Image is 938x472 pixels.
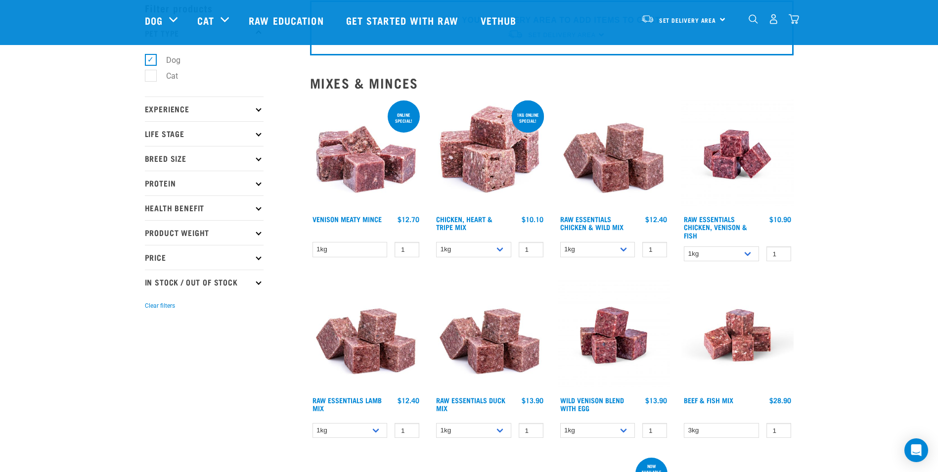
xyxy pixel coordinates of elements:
[769,215,791,223] div: $10.90
[558,98,670,211] img: Pile Of Cubed Chicken Wild Meat Mix
[436,217,492,229] a: Chicken, Heart & Tripe Mix
[434,98,546,211] img: 1062 Chicken Heart Tripe Mix 01
[436,398,505,410] a: Raw Essentials Duck Mix
[239,0,336,40] a: Raw Education
[522,396,543,404] div: $13.90
[310,279,422,391] img: ?1041 RE Lamb Mix 01
[681,98,794,211] img: Chicken Venison mix 1655
[904,438,928,462] div: Open Intercom Messenger
[749,14,758,24] img: home-icon-1@2x.png
[145,121,264,146] p: Life Stage
[145,96,264,121] p: Experience
[642,242,667,257] input: 1
[522,215,543,223] div: $10.10
[145,171,264,195] p: Protein
[471,0,529,40] a: Vethub
[313,217,382,221] a: Venison Meaty Mince
[388,107,420,128] div: ONLINE SPECIAL!
[150,54,184,66] label: Dog
[684,217,747,236] a: Raw Essentials Chicken, Venison & Fish
[642,423,667,438] input: 1
[145,245,264,270] p: Price
[645,215,667,223] div: $12.40
[768,14,779,24] img: user.png
[684,398,733,402] a: Beef & Fish Mix
[313,398,382,410] a: Raw Essentials Lamb Mix
[398,215,419,223] div: $12.70
[395,423,419,438] input: 1
[766,246,791,262] input: 1
[197,13,214,28] a: Cat
[398,396,419,404] div: $12.40
[434,279,546,391] img: ?1041 RE Lamb Mix 01
[145,195,264,220] p: Health Benefit
[145,301,175,310] button: Clear filters
[519,423,543,438] input: 1
[310,98,422,211] img: 1117 Venison Meat Mince 01
[645,396,667,404] div: $13.90
[145,270,264,294] p: In Stock / Out Of Stock
[769,396,791,404] div: $28.90
[519,242,543,257] input: 1
[641,14,654,23] img: van-moving.png
[145,146,264,171] p: Breed Size
[145,13,163,28] a: Dog
[145,220,264,245] p: Product Weight
[560,217,624,229] a: Raw Essentials Chicken & Wild Mix
[310,75,794,91] h2: Mixes & Minces
[789,14,799,24] img: home-icon@2x.png
[560,398,624,410] a: Wild Venison Blend with Egg
[681,279,794,391] img: Beef Mackerel 1
[150,70,182,82] label: Cat
[659,18,716,22] span: Set Delivery Area
[336,0,471,40] a: Get started with Raw
[558,279,670,391] img: Venison Egg 1616
[512,107,544,128] div: 1kg online special!
[766,423,791,438] input: 1
[395,242,419,257] input: 1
